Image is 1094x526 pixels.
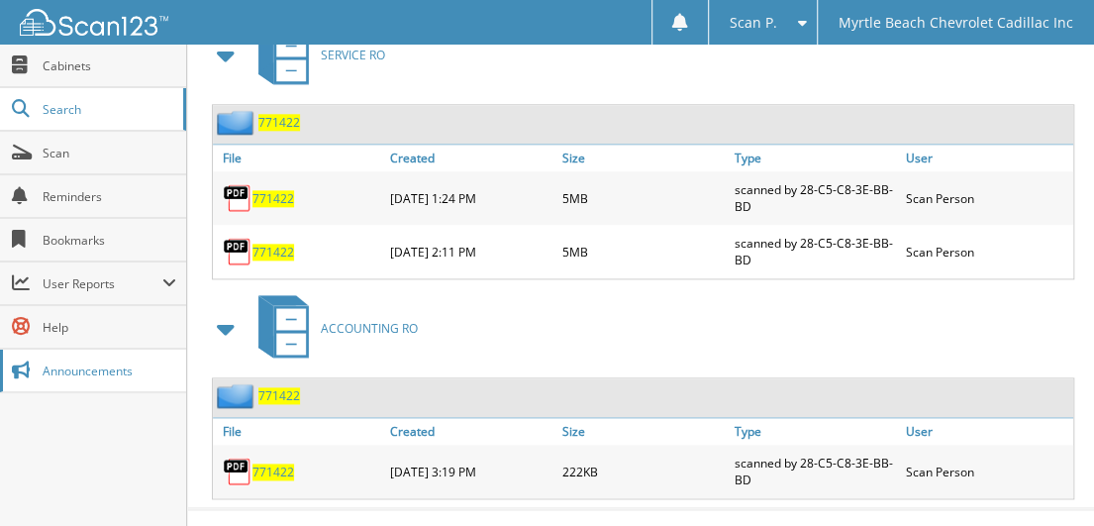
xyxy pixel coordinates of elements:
[43,145,176,161] span: Scan
[557,450,730,493] div: 222KB
[729,230,901,273] div: scanned by 28-C5-C8-3E-BB-BD
[385,230,557,273] div: [DATE] 2:11 PM
[247,16,385,94] a: SERVICE RO
[258,114,300,131] a: 771422
[43,57,176,74] span: Cabinets
[217,383,258,408] img: folder2.png
[901,145,1073,171] a: User
[385,450,557,493] div: [DATE] 3:19 PM
[247,289,418,368] a: ACCOUNTING RO
[557,176,730,220] div: 5MB
[213,418,385,445] a: File
[252,190,294,207] a: 771422
[223,457,252,486] img: PDF.png
[321,47,385,63] span: SERVICE RO
[729,176,901,220] div: scanned by 28-C5-C8-3E-BB-BD
[557,418,730,445] a: Size
[252,464,294,480] a: 771422
[901,176,1073,220] div: Scan Person
[43,363,176,379] span: Announcements
[385,418,557,445] a: Created
[20,9,168,36] img: scan123-logo-white.svg
[729,450,901,493] div: scanned by 28-C5-C8-3E-BB-BD
[901,230,1073,273] div: Scan Person
[252,244,294,261] a: 771422
[995,431,1094,526] iframe: Chat Widget
[385,176,557,220] div: [DATE] 1:24 PM
[729,145,901,171] a: Type
[43,319,176,336] span: Help
[901,418,1073,445] a: User
[557,230,730,273] div: 5MB
[43,232,176,249] span: Bookmarks
[43,101,173,118] span: Search
[223,183,252,213] img: PDF.png
[43,188,176,205] span: Reminders
[217,110,258,135] img: folder2.png
[258,387,300,404] a: 771422
[557,145,730,171] a: Size
[43,275,162,292] span: User Reports
[839,17,1073,29] span: Myrtle Beach Chevrolet Cadillac Inc
[223,237,252,266] img: PDF.png
[729,418,901,445] a: Type
[901,450,1073,493] div: Scan Person
[321,320,418,337] span: ACCOUNTING RO
[730,17,777,29] span: Scan P.
[213,145,385,171] a: File
[385,145,557,171] a: Created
